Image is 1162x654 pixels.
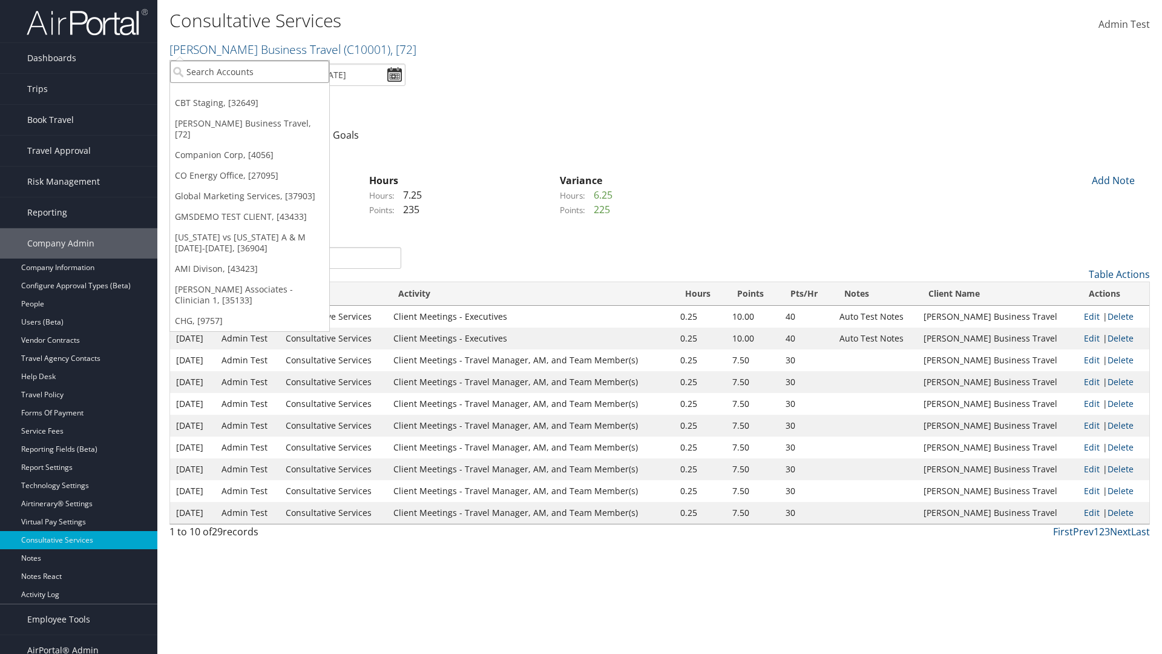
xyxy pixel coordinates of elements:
input: Search Accounts [170,61,329,83]
a: CHG, [9757] [170,311,329,331]
th: Client Name [917,282,1078,306]
a: Delete [1108,332,1134,344]
span: Admin Test [1098,18,1150,31]
td: Admin Test [215,415,280,437]
td: 7.50 [726,458,780,480]
a: Edit [1084,311,1100,322]
td: Admin Test [215,393,280,415]
a: Delete [1108,420,1134,431]
td: 30 [780,415,833,437]
td: Client Meetings - Travel Manager, AM, and Team Member(s) [387,371,674,393]
td: Consultative Services [280,502,387,524]
td: [PERSON_NAME] Business Travel [917,393,1078,415]
span: 7.25 [397,188,422,202]
td: 7.50 [726,349,780,371]
td: | [1078,480,1149,502]
a: Delete [1108,311,1134,322]
span: Employee Tools [27,604,90,635]
td: [DATE] [170,371,215,393]
a: AMI Divison, [43423] [170,259,329,279]
td: 0.25 [674,437,726,458]
td: Consultative Services [280,415,387,437]
td: 10.00 [726,328,780,349]
td: 7.50 [726,393,780,415]
td: 0.25 [674,328,726,349]
td: [DATE] [170,458,215,480]
span: Company Admin [27,228,94,259]
a: Delete [1108,507,1134,518]
td: 7.50 [726,502,780,524]
td: Client Meetings - Travel Manager, AM, and Team Member(s) [387,480,674,502]
th: Pts/Hr [780,282,833,306]
a: [PERSON_NAME] Business Travel, [72] [170,113,329,145]
span: ( C10001 ) [344,41,390,58]
span: Dashboards [27,43,76,73]
td: Consultative Services [280,393,387,415]
td: [PERSON_NAME] Business Travel [917,458,1078,480]
span: Travel Approval [27,136,91,166]
td: 30 [780,371,833,393]
td: 0.25 [674,415,726,437]
td: 7.50 [726,480,780,502]
td: 0.25 [674,502,726,524]
a: GMSDEMO TEST CLIENT, [43433] [170,206,329,227]
td: 10.00 [726,306,780,328]
td: 40 [780,306,833,328]
strong: Hours [369,174,398,187]
a: Delete [1108,376,1134,388]
td: Client Meetings - Executives [387,306,674,328]
td: | [1078,306,1149,328]
span: Risk Management [27,167,100,197]
td: 0.25 [674,393,726,415]
a: Table Actions [1089,268,1150,281]
a: Companion Corp, [4056] [170,145,329,165]
a: Admin Test [1098,6,1150,44]
td: Consultative Services [280,328,387,349]
td: Client Meetings - Travel Manager, AM, and Team Member(s) [387,458,674,480]
td: Client Meetings - Executives [387,328,674,349]
td: Consultative Services [280,306,387,328]
a: Delete [1108,441,1134,453]
a: Edit [1084,441,1100,453]
td: Admin Test [215,502,280,524]
span: 235 [397,203,419,216]
a: Edit [1084,420,1100,431]
td: Client Meetings - Travel Manager, AM, and Team Member(s) [387,437,674,458]
td: Consultative Services [280,371,387,393]
td: 0.25 [674,349,726,371]
td: 30 [780,480,833,502]
a: Edit [1084,398,1100,409]
td: | [1078,349,1149,371]
td: 30 [780,437,833,458]
td: | [1078,437,1149,458]
td: [DATE] [170,502,215,524]
label: Points: [560,204,585,216]
span: Trips [27,74,48,104]
a: 2 [1099,525,1105,538]
td: Admin Test [215,349,280,371]
a: Delete [1108,463,1134,475]
td: 0.25 [674,458,726,480]
img: airportal-logo.png [27,8,148,36]
td: 30 [780,502,833,524]
td: Admin Test [215,371,280,393]
td: [DATE] [170,415,215,437]
a: 1 [1094,525,1099,538]
a: Next [1110,525,1131,538]
td: Admin Test [215,480,280,502]
span: Reporting [27,197,67,228]
a: Prev [1073,525,1094,538]
h1: Consultative Services [169,8,823,33]
span: , [ 72 ] [390,41,416,58]
td: Admin Test [215,328,280,349]
input: [DATE] - [DATE] [278,64,405,86]
td: 40 [780,328,833,349]
label: Points: [369,204,395,216]
td: 0.25 [674,306,726,328]
a: Goals [333,128,359,142]
a: CBT Staging, [32649] [170,93,329,113]
td: 0.25 [674,371,726,393]
td: Consultative Services [280,458,387,480]
span: 225 [588,203,610,216]
td: Admin Test [215,458,280,480]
